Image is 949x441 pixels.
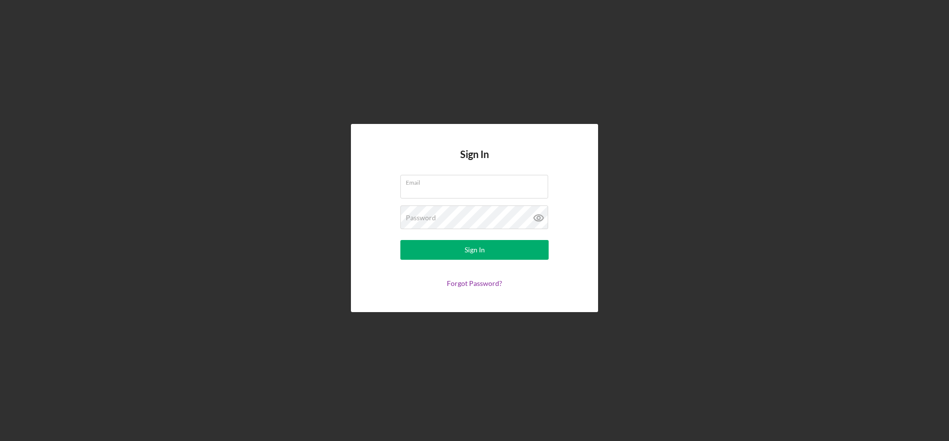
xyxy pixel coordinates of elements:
div: Sign In [465,240,485,260]
label: Password [406,214,436,222]
label: Email [406,175,548,186]
a: Forgot Password? [447,279,502,287]
button: Sign In [400,240,549,260]
h4: Sign In [460,149,489,175]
